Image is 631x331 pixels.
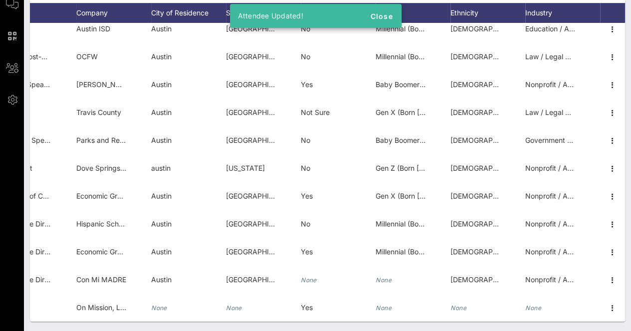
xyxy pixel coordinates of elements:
span: Economic Growth Business Incubator (EGBI) [76,192,219,200]
span: [DEMOGRAPHIC_DATA] or [DEMOGRAPHIC_DATA] [450,24,617,33]
span: Nonprofit / Advocacy [525,192,596,200]
span: OCFW [76,52,98,61]
span: Austin [151,220,172,228]
div: City of Residence [151,3,226,23]
div: Industry [525,3,600,23]
span: [GEOGRAPHIC_DATA] [226,24,297,33]
span: austin [151,164,171,172]
span: [DEMOGRAPHIC_DATA] or [DEMOGRAPHIC_DATA] [450,80,617,89]
span: No [301,136,310,144]
i: None [376,304,392,312]
span: Nonprofit / Advocacy [525,247,596,256]
span: Hispanic Scholarship Consortium [76,220,183,228]
span: Millennial (Born [DEMOGRAPHIC_DATA]–[DEMOGRAPHIC_DATA]) [376,52,589,61]
span: [DEMOGRAPHIC_DATA] or [DEMOGRAPHIC_DATA] [450,164,617,172]
i: None [301,276,317,284]
div: Ethnicity [450,3,525,23]
i: None [525,304,541,312]
div: Job [1,3,76,23]
button: Close [366,7,398,25]
span: [DEMOGRAPHIC_DATA] or [DEMOGRAPHIC_DATA] [450,136,617,144]
i: None [226,304,242,312]
span: [GEOGRAPHIC_DATA] [226,192,297,200]
span: [PERSON_NAME] & Associates, LLC [76,80,195,89]
span: Executive Director [1,247,61,256]
span: [DEMOGRAPHIC_DATA] or [DEMOGRAPHIC_DATA] [450,275,617,284]
span: Not Sure [301,108,330,116]
span: Millennial (Born [DEMOGRAPHIC_DATA]–[DEMOGRAPHIC_DATA]) [376,220,589,228]
span: Parks and Recreation [76,136,146,144]
div: Are you a member … [301,3,376,23]
span: Gen X (Born [DEMOGRAPHIC_DATA]–[DEMOGRAPHIC_DATA]) [376,192,579,200]
span: Austin [151,52,172,61]
span: Nonprofit / Advocacy [525,220,596,228]
span: On Mission, LLC [76,303,129,312]
span: Travis County [76,108,121,116]
span: [GEOGRAPHIC_DATA] [226,220,297,228]
span: Dove Springs Proud [76,164,142,172]
div: State of Residence [226,3,301,23]
span: [DEMOGRAPHIC_DATA] or [DEMOGRAPHIC_DATA] [450,220,617,228]
span: [DEMOGRAPHIC_DATA] or [DEMOGRAPHIC_DATA] [450,108,617,116]
span: [GEOGRAPHIC_DATA] [226,136,297,144]
span: Law / Legal Services [525,52,593,61]
span: Author, Speaker, Consultant [1,80,93,89]
span: Government / Public Sector [525,136,615,144]
span: [DEMOGRAPHIC_DATA] or [DEMOGRAPHIC_DATA] [450,52,617,61]
span: Executive Director [1,275,61,284]
i: None [450,304,466,312]
span: Austin [151,108,172,116]
span: [GEOGRAPHIC_DATA] [226,80,297,89]
span: No [301,220,310,228]
span: [GEOGRAPHIC_DATA] [226,247,297,256]
span: Con Mi MADRE [76,275,126,284]
span: Yes [301,303,313,312]
div: Company [76,3,151,23]
span: Austin ISD [76,24,110,33]
span: [DEMOGRAPHIC_DATA] or [DEMOGRAPHIC_DATA] [450,247,617,256]
span: Education / Academia [525,24,597,33]
span: Baby Boomer (Born [DEMOGRAPHIC_DATA]–[DEMOGRAPHIC_DATA]) [376,136,603,144]
span: Executive Director [1,220,61,228]
span: [GEOGRAPHIC_DATA] [226,275,297,284]
span: Yes [301,247,313,256]
span: Attendee Updated! [238,11,303,20]
span: Baby Boomer (Born [DEMOGRAPHIC_DATA]–[DEMOGRAPHIC_DATA]) [376,80,603,89]
span: Millennial (Born [DEMOGRAPHIC_DATA]–[DEMOGRAPHIC_DATA]) [376,247,589,256]
span: Millennial (Born [DEMOGRAPHIC_DATA]–[DEMOGRAPHIC_DATA]) [376,24,589,33]
span: Austin [151,275,172,284]
span: Austin [151,136,172,144]
i: None [376,276,392,284]
span: No [301,164,310,172]
span: [GEOGRAPHIC_DATA] [226,52,297,61]
span: [GEOGRAPHIC_DATA] [226,108,297,116]
div: Gen [376,3,450,23]
span: Program Specialist [1,136,63,144]
span: Yes [301,80,313,89]
span: Gen Z (Born [DEMOGRAPHIC_DATA]–[DEMOGRAPHIC_DATA]) [376,164,578,172]
span: Yes [301,192,313,200]
span: Law / Legal Services [525,108,593,116]
i: None [151,304,167,312]
span: Austin [151,192,172,200]
span: No [301,52,310,61]
span: Gen X (Born [DEMOGRAPHIC_DATA]–[DEMOGRAPHIC_DATA]) [376,108,579,116]
span: Austin [151,247,172,256]
span: Economic Growth Business Incubator [76,247,197,256]
span: Close [370,12,394,20]
span: Austin [151,24,172,33]
span: Nonprofit / Advocacy [525,80,596,89]
span: No [301,24,310,33]
span: [US_STATE] [226,164,265,172]
span: Nonprofit / Advocacy [525,164,596,172]
span: Austin [151,80,172,89]
span: [DEMOGRAPHIC_DATA] or [DEMOGRAPHIC_DATA] [450,192,617,200]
